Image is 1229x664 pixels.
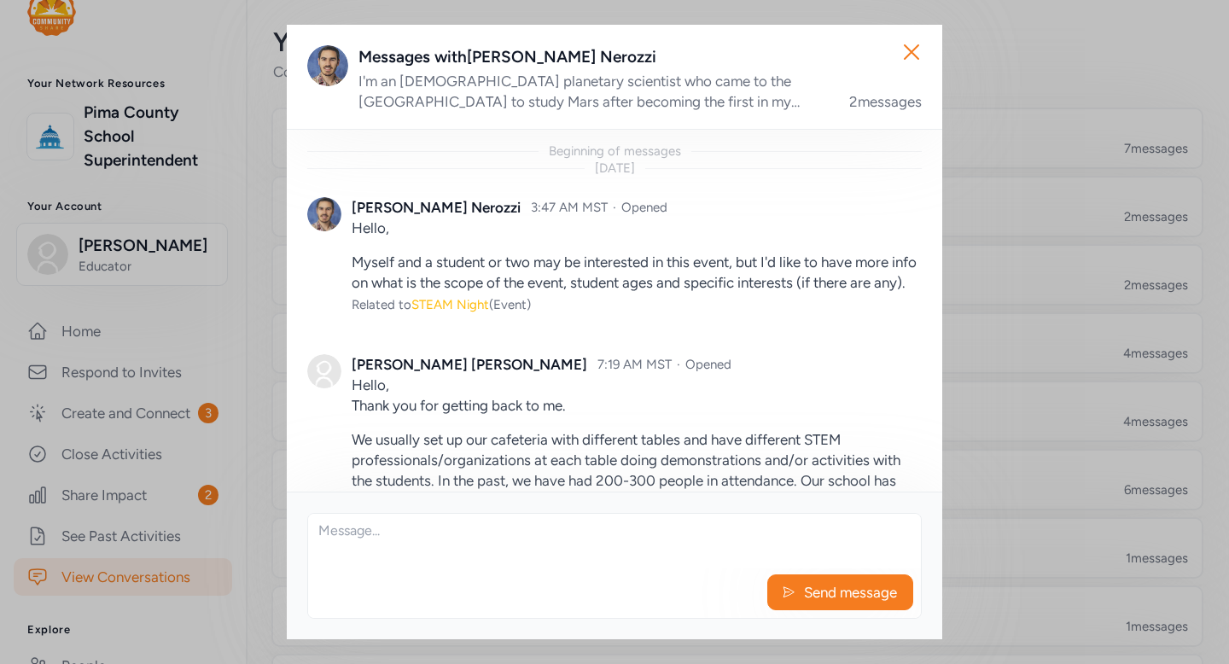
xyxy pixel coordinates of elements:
[595,160,635,177] div: [DATE]
[307,197,341,231] img: Avatar
[352,297,531,312] span: Related to (Event)
[352,252,922,293] p: Myself and a student or two may be interested in this event, but I'd like to have more info on wh...
[411,297,489,312] span: STEAM Night
[621,200,667,215] span: Opened
[358,45,922,69] div: Messages with [PERSON_NAME] Nerozzi
[352,354,587,375] div: [PERSON_NAME] [PERSON_NAME]
[352,429,922,532] p: We usually set up our cafeteria with different tables and have different STEM professionals/organ...
[849,91,922,112] div: 2 messages
[307,45,348,86] img: Avatar
[767,574,913,610] button: Send message
[549,143,681,160] div: Beginning of messages
[352,375,922,416] p: Hello, Thank you for getting back to me.
[597,357,672,372] span: 7:19 AM MST
[352,218,922,238] p: Hello,
[307,354,341,388] img: Avatar
[352,197,521,218] div: [PERSON_NAME] Nerozzi
[613,200,616,215] span: ·
[358,71,829,112] div: I'm an [DEMOGRAPHIC_DATA] planetary scientist who came to the [GEOGRAPHIC_DATA] to study Mars aft...
[531,200,608,215] span: 3:47 AM MST
[677,357,680,372] span: ·
[802,582,899,603] span: Send message
[685,357,731,372] span: Opened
